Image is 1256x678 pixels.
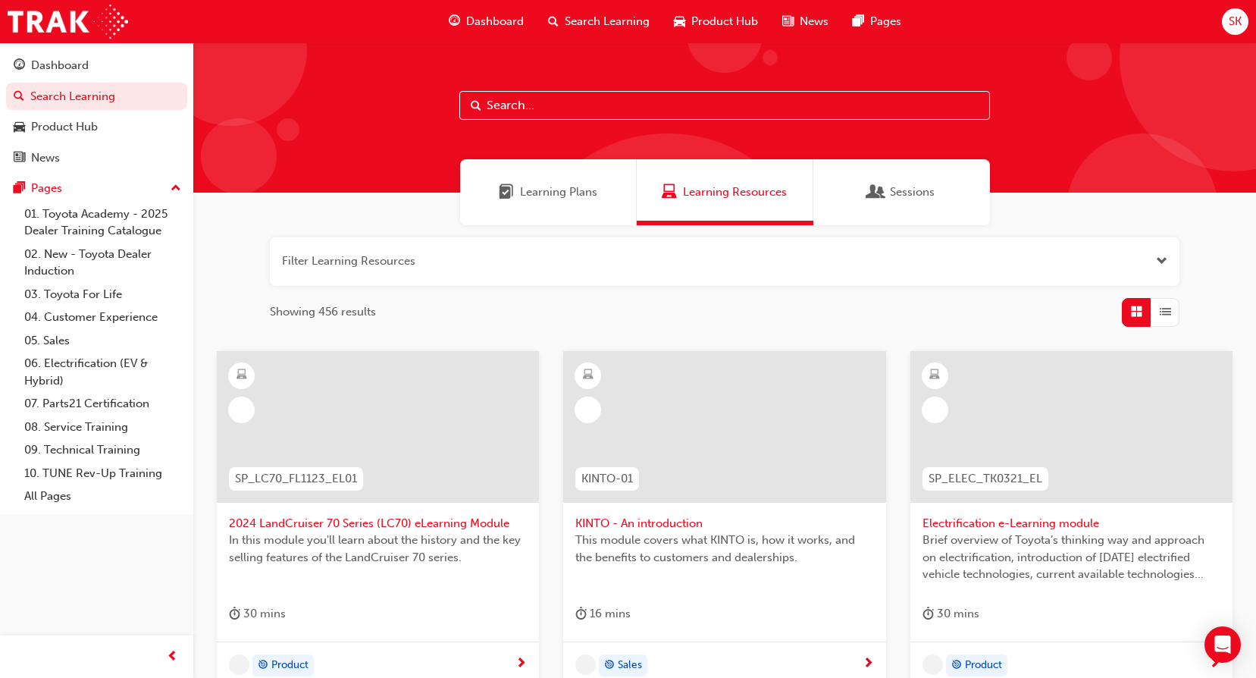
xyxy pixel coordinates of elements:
span: target-icon [604,656,615,676]
span: Showing 456 results [270,303,376,321]
span: undefined-icon [229,654,249,675]
a: pages-iconPages [841,6,913,37]
span: pages-icon [853,12,864,31]
span: car-icon [674,12,685,31]
span: SK [1229,13,1242,30]
a: Dashboard [6,52,187,80]
span: Learning Plans [499,184,514,201]
a: Search Learning [6,83,187,111]
span: Learning Resources [662,184,677,201]
a: 02. New - Toyota Dealer Induction [18,243,187,283]
a: Product Hub [6,113,187,141]
span: SP_LC70_FL1123_EL01 [235,470,357,488]
a: SessionsSessions [813,159,990,225]
a: 03. Toyota For Life [18,283,187,306]
span: Grid [1131,303,1142,321]
a: car-iconProduct Hub [662,6,770,37]
span: target-icon [258,656,268,676]
input: Search... [459,91,990,120]
a: 07. Parts21 Certification [18,392,187,416]
span: duration-icon [229,604,240,623]
a: Learning ResourcesLearning Resources [637,159,813,225]
span: Sessions [890,184,935,201]
a: 04. Customer Experience [18,306,187,329]
span: Brief overview of Toyota’s thinking way and approach on electrification, introduction of [DATE] e... [922,532,1220,583]
a: Learning PlansLearning Plans [460,159,637,225]
img: Trak [8,5,128,39]
div: Product Hub [31,118,98,136]
span: Learning Plans [520,184,597,201]
a: news-iconNews [770,6,841,37]
span: target-icon [951,656,962,676]
a: 09. Technical Training [18,438,187,462]
button: DashboardSearch LearningProduct HubNews [6,49,187,174]
a: 08. Service Training [18,416,187,439]
span: search-icon [14,90,24,104]
span: In this module you'll learn about the history and the key selling features of the LandCruiser 70 ... [229,532,527,566]
span: Sales [618,657,642,674]
span: up-icon [171,179,181,199]
span: undefined-icon [922,654,943,675]
a: 05. Sales [18,329,187,353]
span: KINTO-01 [581,470,633,488]
span: Product Hub [691,13,758,30]
span: news-icon [14,152,25,165]
span: Search Learning [565,13,650,30]
div: Open Intercom Messenger [1204,626,1241,663]
button: Pages [6,174,187,202]
span: news-icon [782,12,794,31]
a: 06. Electrification (EV & Hybrid) [18,352,187,392]
span: Product [271,657,309,674]
span: Electrification e-Learning module [922,515,1220,532]
span: next-icon [863,658,874,671]
span: Product [965,657,1002,674]
a: 01. Toyota Academy - 2025 Dealer Training Catalogue [18,202,187,243]
div: 30 mins [922,604,979,623]
span: List [1160,303,1171,321]
div: Dashboard [31,57,89,74]
span: guage-icon [449,12,460,31]
span: Search [471,97,481,115]
span: KINTO - An introduction [575,515,873,532]
span: car-icon [14,121,25,134]
a: News [6,144,187,172]
span: next-icon [515,658,527,671]
span: learningResourceType_ELEARNING-icon [929,366,940,385]
span: learningResourceType_ELEARNING-icon [236,366,247,385]
span: News [800,13,828,30]
button: Open the filter [1156,253,1167,270]
span: guage-icon [14,59,25,73]
span: Learning Resources [683,184,787,201]
span: SP_ELEC_TK0321_EL [929,470,1042,488]
a: guage-iconDashboard [437,6,536,37]
span: undefined-icon [575,654,596,675]
span: This module covers what KINTO is, how it works, and the benefits to customers and dealerships. [575,532,873,566]
span: next-icon [1209,658,1220,671]
a: 10. TUNE Rev-Up Training [18,462,187,485]
div: 30 mins [229,604,286,623]
span: Pages [870,13,901,30]
div: 16 mins [575,604,631,623]
div: News [31,149,60,167]
span: search-icon [548,12,559,31]
button: SK [1222,8,1248,35]
span: Sessions [869,184,884,201]
span: duration-icon [922,604,934,623]
a: search-iconSearch Learning [536,6,662,37]
span: Dashboard [466,13,524,30]
a: All Pages [18,485,187,508]
span: duration-icon [575,604,587,623]
span: prev-icon [167,648,178,667]
span: pages-icon [14,182,25,196]
span: 2024 LandCruiser 70 Series (LC70) eLearning Module [229,515,527,532]
div: Pages [31,180,62,197]
span: learningResourceType_ELEARNING-icon [583,366,594,385]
